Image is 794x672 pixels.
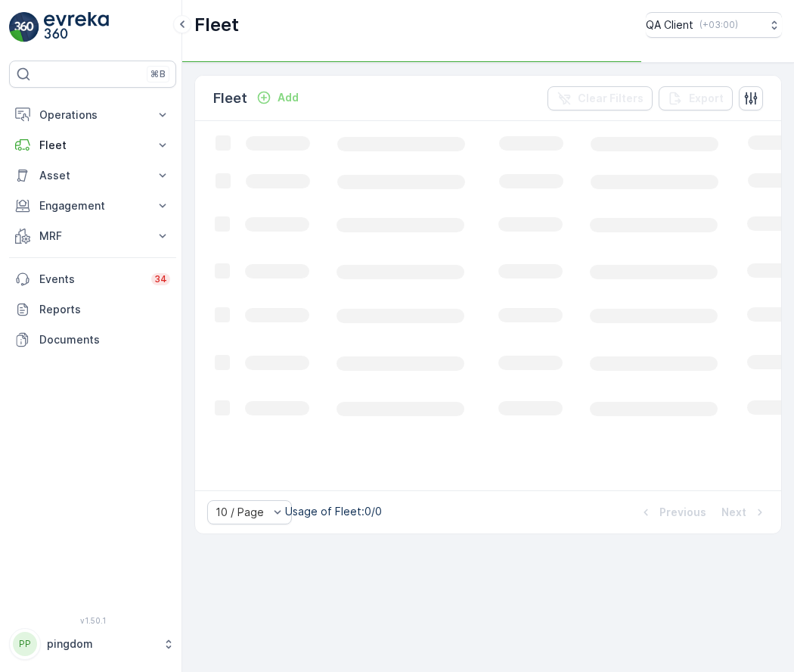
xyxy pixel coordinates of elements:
[44,12,109,42] img: logo_light-DOdMpM7g.png
[213,88,247,109] p: Fleet
[547,86,653,110] button: Clear Filters
[154,273,167,285] p: 34
[39,168,146,183] p: Asset
[9,12,39,42] img: logo
[9,264,176,294] a: Events34
[9,100,176,130] button: Operations
[9,191,176,221] button: Engagement
[637,503,708,521] button: Previous
[9,628,176,660] button: PPpingdom
[250,89,305,107] button: Add
[699,19,738,31] p: ( +03:00 )
[39,229,146,244] p: MRF
[9,130,176,160] button: Fleet
[285,504,382,519] p: Usage of Fleet : 0/0
[150,68,166,80] p: ⌘B
[278,90,299,105] p: Add
[578,91,644,106] p: Clear Filters
[646,17,693,33] p: QA Client
[39,138,146,153] p: Fleet
[39,302,170,317] p: Reports
[9,325,176,355] a: Documents
[659,86,733,110] button: Export
[39,272,142,287] p: Events
[9,616,176,625] span: v 1.50.1
[194,13,239,37] p: Fleet
[9,294,176,325] a: Reports
[721,505,746,520] p: Next
[39,107,146,123] p: Operations
[646,12,782,38] button: QA Client(+03:00)
[47,636,155,652] p: pingdom
[659,505,706,520] p: Previous
[9,221,176,251] button: MRF
[720,503,769,521] button: Next
[39,198,146,213] p: Engagement
[9,160,176,191] button: Asset
[689,91,724,106] p: Export
[13,632,37,656] div: PP
[39,332,170,347] p: Documents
